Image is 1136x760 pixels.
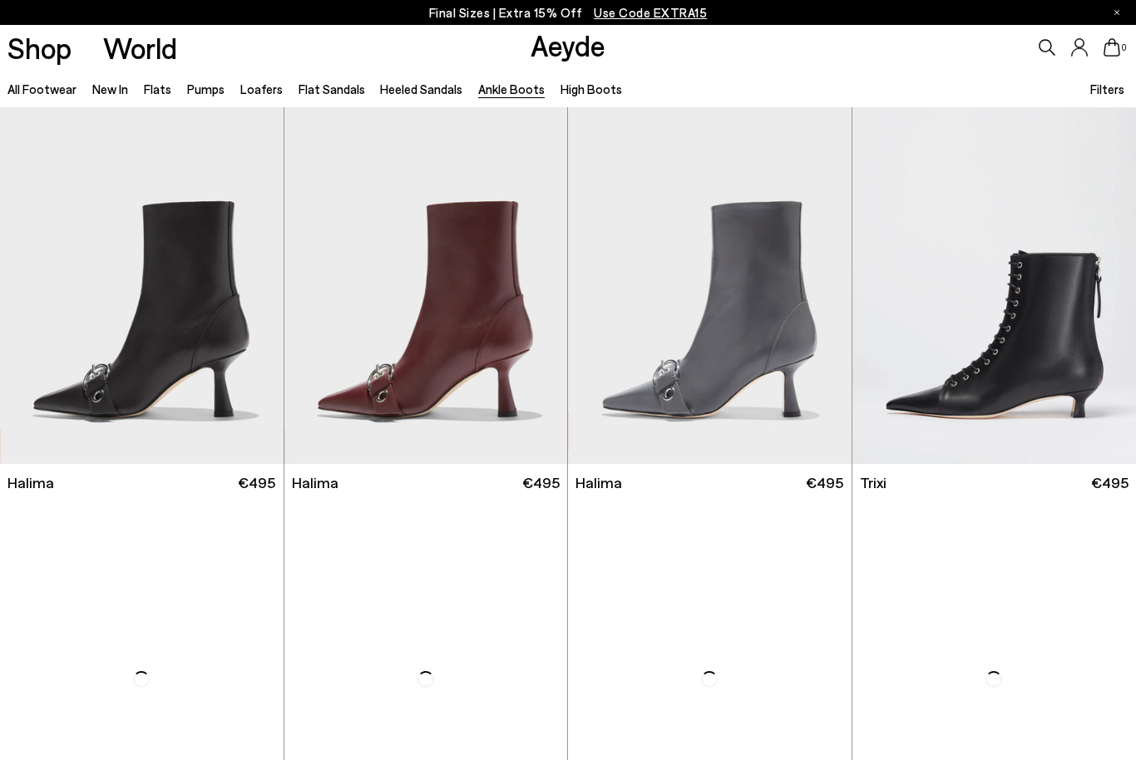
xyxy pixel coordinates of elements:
[575,472,622,493] span: Halima
[1091,472,1129,493] span: €495
[1090,81,1124,96] span: Filters
[860,472,887,493] span: Trixi
[7,472,54,493] span: Halima
[284,107,568,463] img: Halima Eyelet Pointed Boots
[240,81,283,96] a: Loafers
[568,107,852,463] img: Halima Eyelet Pointed Boots
[561,81,622,96] a: High Boots
[299,81,365,96] a: Flat Sandals
[187,81,225,96] a: Pumps
[92,81,128,96] a: New In
[522,472,560,493] span: €495
[1104,38,1120,57] a: 0
[429,2,708,23] p: Final Sizes | Extra 15% Off
[144,81,171,96] a: Flats
[238,472,275,493] span: €495
[284,464,568,501] a: Halima €495
[594,5,707,20] span: Navigate to /collections/ss25-final-sizes
[806,472,843,493] span: €495
[531,27,605,62] a: Aeyde
[292,472,338,493] span: Halima
[1120,43,1129,52] span: 0
[7,81,77,96] a: All Footwear
[568,464,852,501] a: Halima €495
[103,33,177,62] a: World
[380,81,462,96] a: Heeled Sandals
[7,33,72,62] a: Shop
[478,81,545,96] a: Ankle Boots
